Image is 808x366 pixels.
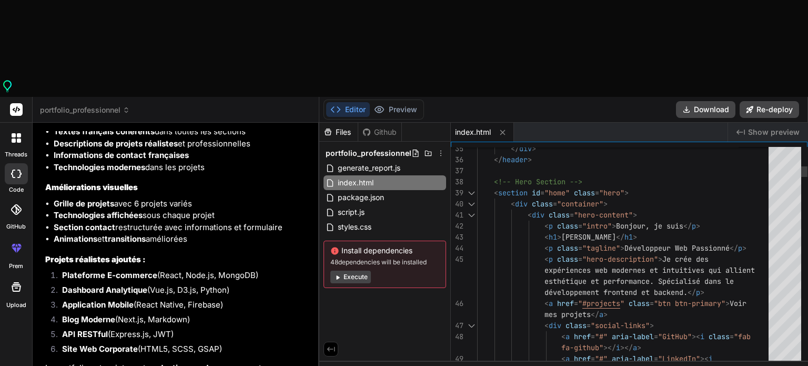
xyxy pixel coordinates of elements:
[549,299,553,308] span: a
[709,332,730,341] span: class
[544,188,570,197] span: "home"
[738,243,742,253] span: p
[595,332,608,341] span: "#"
[561,232,616,242] span: [PERSON_NAME]
[565,354,570,363] span: a
[557,254,578,264] span: class
[654,354,658,363] span: =
[455,127,491,137] span: index.html
[451,154,463,165] div: 36
[549,232,557,242] span: h1
[54,162,309,174] li: dans les projets
[511,199,515,209] span: <
[612,354,654,363] span: aria-label
[740,101,799,118] button: Re-deploy
[574,332,591,341] span: href
[544,254,549,264] span: <
[62,314,115,324] strong: Blog Moderne
[451,187,463,199] div: 39
[582,254,658,264] span: "hero-description"
[337,206,366,219] span: script.js
[700,288,704,297] span: >
[570,210,574,220] span: =
[54,139,178,149] strong: Descriptions de projets réalistes
[358,127,401,137] div: Github
[544,288,688,297] span: développement frontend et backend.
[54,270,309,284] li: (React, Node.js, MongoDB)
[337,191,385,204] span: package.json
[370,102,421,117] button: Preview
[6,301,26,310] label: Upload
[696,288,700,297] span: p
[603,343,616,352] span: ></
[654,299,725,308] span: "btn btn-primary"
[326,148,411,159] span: portfolio_professionnel
[603,199,608,209] span: >
[544,265,755,275] span: expériences web modernes et intuitives qui allient
[451,298,463,309] div: 46
[54,343,309,358] li: (HTML5, SCSS, GSAP)
[574,354,591,363] span: href
[544,232,549,242] span: <
[574,299,578,308] span: =
[54,162,145,172] strong: Technologies modernes
[591,354,595,363] span: =
[330,271,371,283] button: Execute
[578,221,582,231] span: =
[464,187,478,199] div: Click to collapse the range.
[54,138,309,150] li: et professionnelles
[616,232,624,242] span: </
[54,284,309,299] li: (Vue.js, D3.js, Python)
[319,127,358,137] div: Files
[603,310,608,319] span: >
[494,188,498,197] span: <
[582,243,620,253] span: "tagline"
[54,299,309,314] li: (React Native, Firebase)
[6,222,26,231] label: GitHub
[612,221,616,231] span: >
[540,188,544,197] span: =
[451,320,463,331] div: 47
[528,210,532,220] span: <
[591,321,650,330] span: "social-links"
[54,150,189,160] strong: Informations de contact françaises
[544,221,549,231] span: <
[62,270,157,280] strong: Plateforme E-commerce
[451,353,463,364] div: 49
[595,354,608,363] span: "#"
[337,162,401,174] span: generate_report.js
[326,102,370,117] button: Editor
[549,254,553,264] span: p
[464,199,478,210] div: Click to collapse the range.
[337,176,375,189] span: index.html
[54,126,309,138] li: dans toutes les sections
[633,232,637,242] span: >
[578,243,582,253] span: =
[730,332,734,341] span: =
[574,210,633,220] span: "hero-content"
[105,234,146,244] strong: transitions
[9,262,23,271] label: prem
[561,354,565,363] span: <
[5,150,27,159] label: threads
[650,321,654,330] span: >
[633,343,637,352] span: a
[9,185,24,194] label: code
[54,233,309,245] li: et améliorées
[549,221,553,231] span: p
[54,314,309,329] li: (Next.js, Markdown)
[557,199,603,209] span: "container"
[595,188,599,197] span: =
[54,198,309,210] li: avec 6 projets variés
[54,329,309,343] li: (Express.js, JWT)
[549,321,561,330] span: div
[582,299,620,308] span: #projects
[464,320,478,331] div: Click to collapse the range.
[658,354,700,363] span: "LinkedIn"
[587,321,591,330] span: =
[549,243,553,253] span: p
[658,254,662,264] span: >
[553,199,557,209] span: =
[494,177,582,186] span: <!-- Hero Section -->
[557,243,578,253] span: class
